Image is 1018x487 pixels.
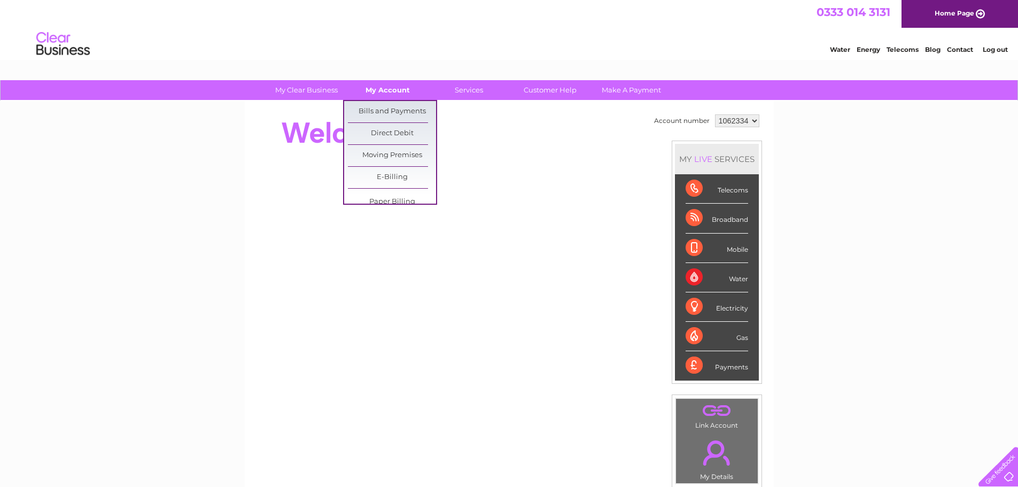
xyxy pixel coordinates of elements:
[262,80,351,100] a: My Clear Business
[675,144,759,174] div: MY SERVICES
[686,204,748,233] div: Broadband
[506,80,594,100] a: Customer Help
[348,123,436,144] a: Direct Debit
[686,174,748,204] div: Telecoms
[830,45,850,53] a: Water
[675,398,758,432] td: Link Account
[686,351,748,380] div: Payments
[425,80,513,100] a: Services
[679,401,755,420] a: .
[348,167,436,188] a: E-Billing
[817,5,890,19] a: 0333 014 3131
[348,101,436,122] a: Bills and Payments
[686,263,748,292] div: Water
[348,145,436,166] a: Moving Premises
[344,80,432,100] a: My Account
[679,434,755,471] a: .
[686,234,748,263] div: Mobile
[887,45,919,53] a: Telecoms
[257,6,762,52] div: Clear Business is a trading name of Verastar Limited (registered in [GEOGRAPHIC_DATA] No. 3667643...
[36,28,90,60] img: logo.png
[983,45,1008,53] a: Log out
[692,154,714,164] div: LIVE
[947,45,973,53] a: Contact
[857,45,880,53] a: Energy
[925,45,941,53] a: Blog
[686,322,748,351] div: Gas
[686,292,748,322] div: Electricity
[587,80,675,100] a: Make A Payment
[651,112,712,130] td: Account number
[348,191,436,213] a: Paper Billing
[675,431,758,484] td: My Details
